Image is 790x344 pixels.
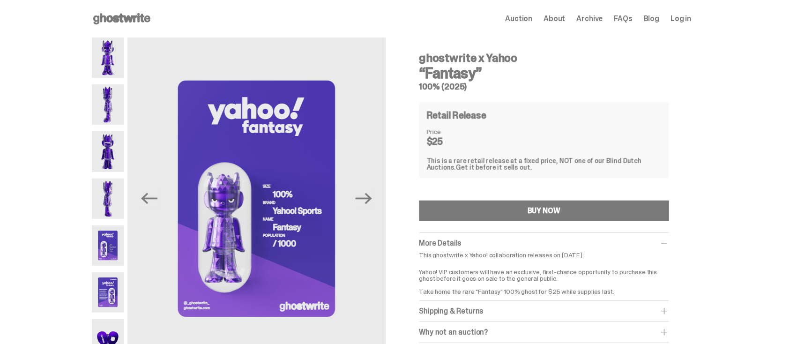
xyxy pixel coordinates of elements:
img: Yahoo-HG---3.png [92,131,124,172]
a: Blog [644,15,659,22]
div: BUY NOW [528,207,560,215]
img: Yahoo-HG---6.png [92,272,124,313]
div: This is a rare retail release at a fixed price, NOT one of our Blind Dutch Auctions. [427,157,662,171]
a: Log in [671,15,691,22]
a: FAQs [614,15,633,22]
div: Why not an auction? [419,328,669,337]
span: More Details [419,238,462,248]
a: Archive [577,15,603,22]
div: Shipping & Returns [419,307,669,316]
h4: Retail Release [427,111,486,120]
h5: 100% (2025) [419,82,669,91]
dd: $25 [427,137,474,146]
span: Get it before it sells out. [456,163,532,172]
a: Auction [506,15,533,22]
p: Yahoo! VIP customers will have an exclusive, first-chance opportunity to purchase this ghost befo... [419,262,669,295]
a: About [544,15,566,22]
dt: Price [427,128,474,135]
h4: ghostwrite x Yahoo [419,52,669,64]
img: Yahoo-HG---5.png [92,225,124,266]
img: Yahoo-HG---1.png [92,37,124,78]
img: Yahoo-HG---2.png [92,84,124,125]
img: Yahoo-HG---4.png [92,179,124,219]
button: BUY NOW [419,201,669,221]
p: This ghostwrite x Yahoo! collaboration releases on [DATE]. [419,252,669,258]
button: Previous [139,188,159,209]
h3: “Fantasy” [419,66,669,81]
button: Next [354,188,374,209]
